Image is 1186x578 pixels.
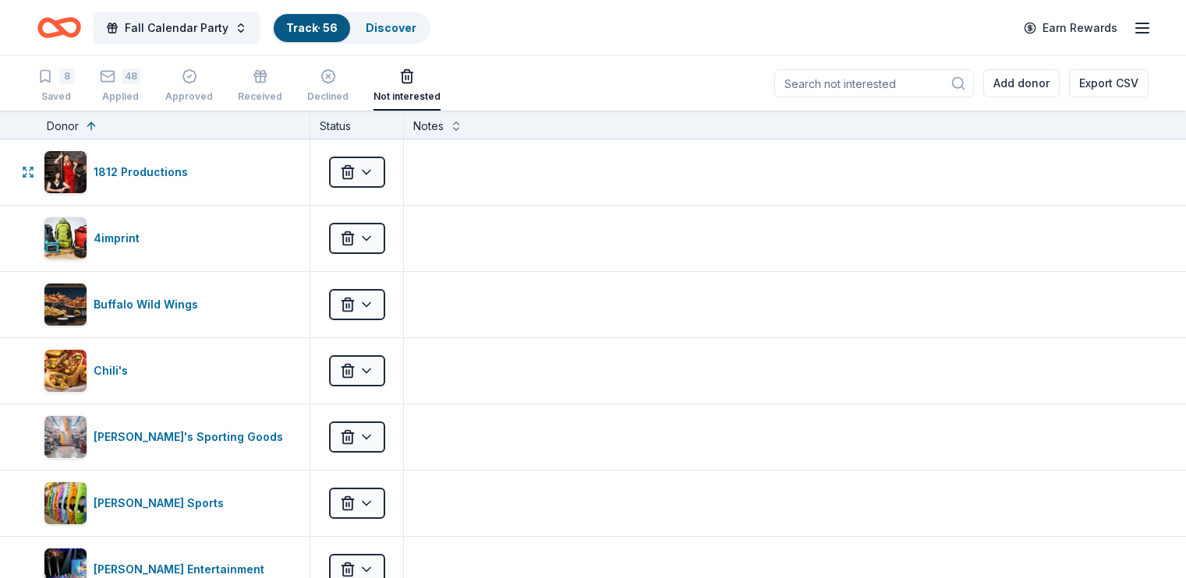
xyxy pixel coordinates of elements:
[47,117,79,136] div: Donor
[307,62,349,111] button: Declined
[44,415,297,459] button: Image for Dick's Sporting Goods[PERSON_NAME]'s Sporting Goods
[94,229,146,248] div: 4imprint
[94,494,230,513] div: [PERSON_NAME] Sports
[238,62,282,111] button: Received
[37,9,81,46] a: Home
[374,90,441,103] div: Not interested
[366,21,416,34] a: Discover
[44,150,297,194] button: Image for 1812 Productions1812 Productions
[94,163,194,182] div: 1812 Productions
[44,151,87,193] img: Image for 1812 Productions
[44,350,87,392] img: Image for Chili's
[238,90,282,103] div: Received
[37,90,75,103] div: Saved
[374,62,441,111] button: Not interested
[37,62,75,111] button: 8Saved
[310,111,404,139] div: Status
[94,361,134,380] div: Chili's
[286,21,338,34] a: Track· 56
[983,69,1060,97] button: Add donor
[44,283,297,326] button: Image for Buffalo Wild WingsBuffalo Wild Wings
[774,69,974,97] input: Search not interested
[100,90,140,103] div: Applied
[44,284,87,326] img: Image for Buffalo Wild Wings
[165,90,213,103] div: Approved
[125,19,228,37] span: Fall Calendar Party
[44,217,297,260] button: Image for 4imprint4imprint
[44,349,297,393] button: Image for Chili'sChili's
[100,62,140,111] button: 48Applied
[44,416,87,458] img: Image for Dick's Sporting Goods
[122,69,140,84] div: 48
[44,217,87,259] img: Image for 4imprint
[94,12,260,44] button: Fall Calendar Party
[165,62,213,111] button: Approved
[94,295,204,314] div: Buffalo Wild Wings
[59,69,75,84] div: 8
[1069,69,1149,97] button: Export CSV
[413,117,444,136] div: Notes
[44,481,297,525] button: Image for Dunham's Sports[PERSON_NAME] Sports
[272,12,430,44] button: Track· 56Discover
[94,428,289,446] div: [PERSON_NAME]'s Sporting Goods
[307,90,349,103] div: Declined
[1014,14,1127,42] a: Earn Rewards
[44,482,87,524] img: Image for Dunham's Sports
